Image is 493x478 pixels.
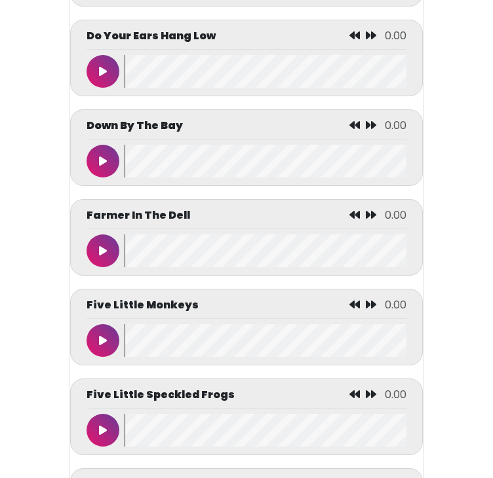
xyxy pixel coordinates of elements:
[87,118,183,134] p: Down By The Bay
[87,387,235,403] p: Five Little Speckled Frogs
[385,208,406,223] span: 0.00
[385,297,406,312] span: 0.00
[385,118,406,133] span: 0.00
[87,208,190,223] p: Farmer In The Dell
[87,297,199,313] p: Five Little Monkeys
[87,28,216,44] p: Do Your Ears Hang Low
[385,28,406,43] span: 0.00
[385,387,406,402] span: 0.00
